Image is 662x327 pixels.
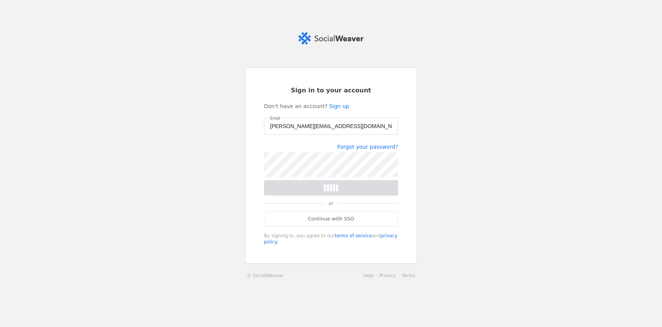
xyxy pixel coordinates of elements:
[264,233,397,245] a: privacy policy
[396,272,402,279] li: ·
[335,233,372,238] a: terms of service
[270,122,392,131] input: Email
[379,273,396,278] a: Privacy
[264,233,398,245] div: By signing in, you agree to our and .
[402,273,415,278] a: Terms
[374,272,379,279] li: ·
[329,102,349,110] a: Sign up
[291,86,371,95] span: Sign in to your account
[247,272,284,279] a: © SocialWeaver
[270,115,280,122] mat-label: Email
[264,211,398,227] a: Continue with SSO
[363,273,374,278] a: Help
[325,196,337,211] span: or
[264,102,328,110] span: Don't have an account?
[337,144,398,150] a: Forgot your password?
